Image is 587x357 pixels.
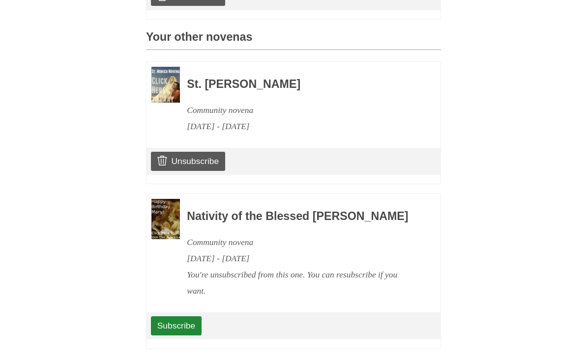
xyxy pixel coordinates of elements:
[187,234,414,250] div: Community novena
[187,118,414,135] div: [DATE] - [DATE]
[187,267,414,299] div: You're unsubscribed from this one. You can resubscribe if you want.
[187,102,414,118] div: Community novena
[187,78,414,91] h3: St. [PERSON_NAME]
[151,199,180,239] img: Novena image
[151,67,180,103] img: Novena image
[146,31,441,50] h3: Your other novenas
[151,316,202,335] a: Subscribe
[187,210,414,223] h3: Nativity of the Blessed [PERSON_NAME]
[151,152,225,170] a: Unsubscribe
[187,250,414,267] div: [DATE] - [DATE]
